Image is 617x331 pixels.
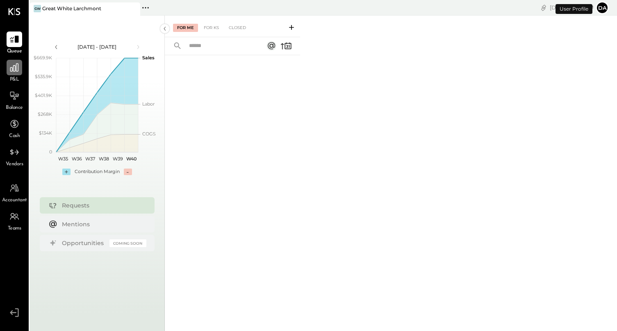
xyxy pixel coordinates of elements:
div: Contribution Margin [75,169,120,175]
span: Teams [8,225,21,232]
div: For KS [200,24,223,32]
span: Balance [6,104,23,112]
text: W36 [71,156,82,162]
div: Closed [225,24,250,32]
div: copy link [540,3,548,12]
text: $401.9K [35,92,52,98]
div: Mentions [62,220,142,228]
div: [DATE] [550,4,594,11]
div: Coming Soon [109,239,146,247]
a: P&L [0,60,28,83]
text: 0 [49,149,52,155]
text: Sales [142,55,155,61]
text: W39 [112,156,123,162]
text: W38 [99,156,109,162]
text: W35 [58,156,68,162]
text: $535.9K [35,74,52,79]
a: Accountant [0,180,28,204]
div: User Profile [556,4,592,14]
a: Teams [0,209,28,232]
text: $134K [39,130,52,136]
div: Opportunities [62,239,105,247]
div: GW [34,5,41,12]
div: Great White Larchmont [42,5,101,12]
a: Vendors [0,144,28,168]
button: DA [596,1,609,14]
text: Labor [142,101,155,107]
a: Balance [0,88,28,112]
div: Requests [62,201,142,209]
div: For Me [173,24,198,32]
span: Cash [9,133,20,140]
a: Cash [0,116,28,140]
span: Vendors [6,161,23,168]
text: W40 [126,156,136,162]
text: W37 [85,156,95,162]
div: [DATE] - [DATE] [62,43,132,50]
span: P&L [10,76,19,83]
span: Queue [7,48,22,55]
text: $669.9K [34,55,52,61]
a: Queue [0,32,28,55]
div: - [124,169,132,175]
div: + [62,169,71,175]
text: $268K [38,111,52,117]
span: Accountant [2,197,27,204]
text: COGS [142,131,156,137]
